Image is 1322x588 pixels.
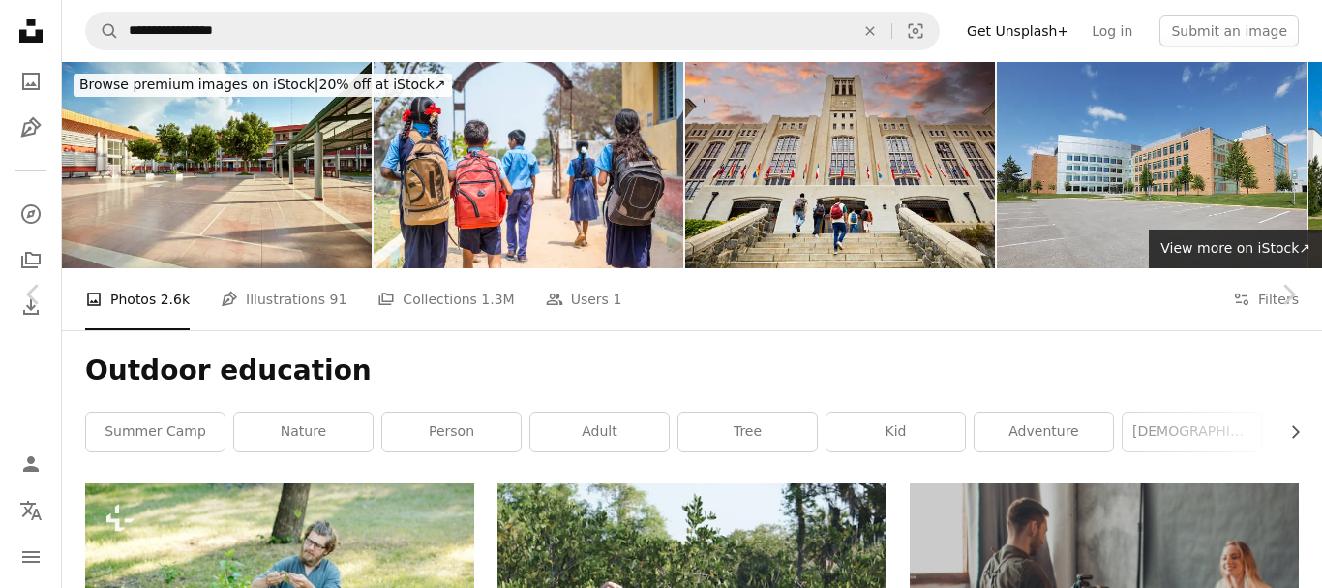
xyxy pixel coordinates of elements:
[234,413,373,451] a: nature
[86,413,225,451] a: summer camp
[62,62,372,268] img: Sunny elementary campus
[62,62,464,108] a: Browse premium images on iStock|20% off at iStock↗
[12,491,50,530] button: Language
[86,13,119,49] button: Search Unsplash
[12,538,50,576] button: Menu
[1233,268,1299,330] button: Filters
[85,354,1299,388] h1: Outdoor education
[955,15,1080,46] a: Get Unsplash+
[85,12,940,50] form: Find visuals sitewide
[685,62,995,268] img: College students arriving for night school
[481,289,514,310] span: 1.3M
[997,62,1307,268] img: Modern Institute Building Exterior
[1254,201,1322,387] a: Next
[1149,230,1322,268] a: View more on iStock↗
[12,445,50,483] a: Log in / Sign up
[530,413,669,451] a: adult
[1123,413,1261,451] a: [DEMOGRAPHIC_DATA]
[678,413,817,451] a: tree
[79,77,446,92] span: 20% off at iStock ↗
[975,413,1113,451] a: adventure
[377,268,514,330] a: Collections 1.3M
[546,268,622,330] a: Users 1
[1160,240,1310,256] span: View more on iStock ↗
[849,13,891,49] button: Clear
[374,62,683,268] img: Back view shot of group of teenager kids in unifrom going home from school after classes - concep...
[221,268,346,330] a: Illustrations 91
[79,77,318,92] span: Browse premium images on iStock |
[1080,15,1144,46] a: Log in
[892,13,939,49] button: Visual search
[12,62,50,101] a: Photos
[330,289,347,310] span: 91
[12,195,50,233] a: Explore
[12,108,50,147] a: Illustrations
[826,413,965,451] a: kid
[613,289,621,310] span: 1
[382,413,521,451] a: person
[1277,413,1299,451] button: scroll list to the right
[1159,15,1299,46] button: Submit an image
